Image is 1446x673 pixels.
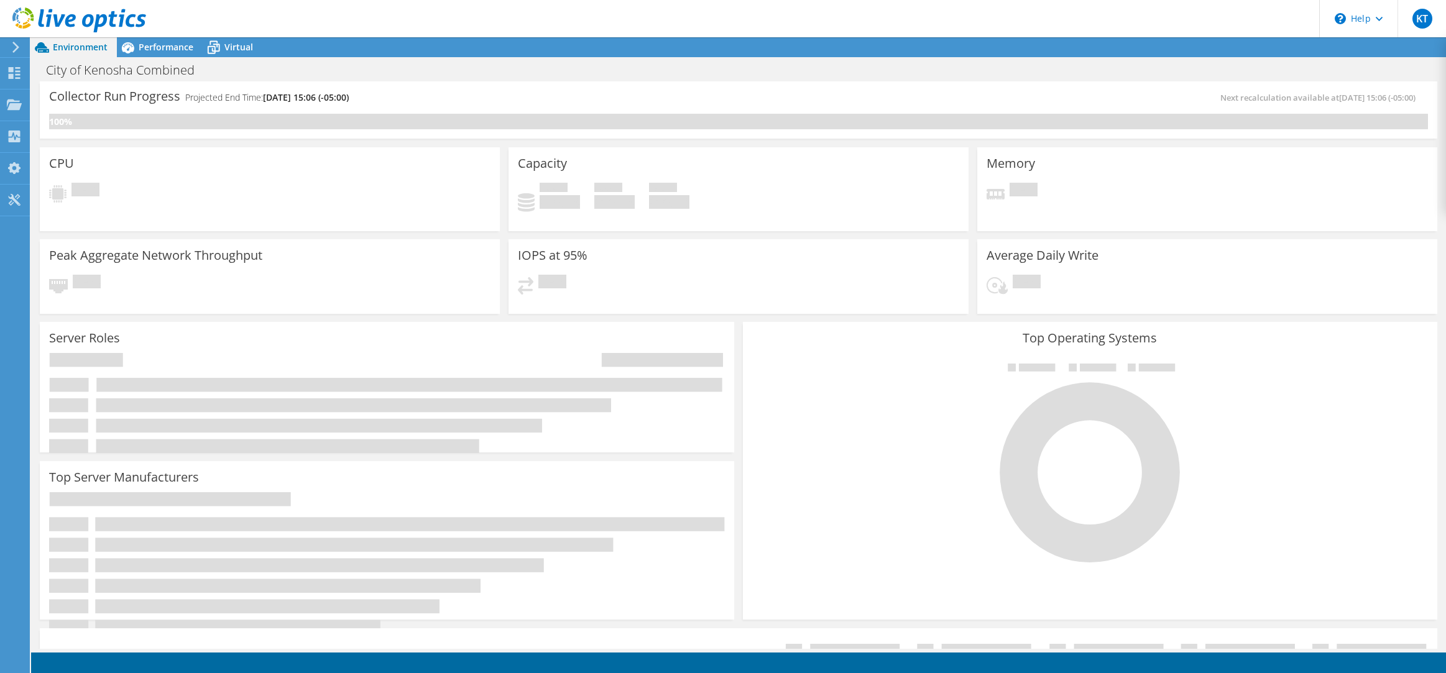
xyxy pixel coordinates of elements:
[1339,92,1416,103] span: [DATE] 15:06 (-05:00)
[538,275,566,291] span: Pending
[49,470,199,484] h3: Top Server Manufacturers
[53,41,108,53] span: Environment
[752,331,1428,345] h3: Top Operating Systems
[649,183,677,195] span: Total
[540,183,568,195] span: Used
[987,157,1035,170] h3: Memory
[40,63,214,77] h1: City of Kenosha Combined
[594,195,635,209] h4: 0 GiB
[1220,92,1422,103] span: Next recalculation available at
[649,195,689,209] h4: 0 GiB
[1010,183,1038,199] span: Pending
[1013,275,1041,291] span: Pending
[1335,13,1346,24] svg: \n
[594,183,622,195] span: Free
[987,249,1098,262] h3: Average Daily Write
[139,41,193,53] span: Performance
[540,195,580,209] h4: 0 GiB
[73,275,101,291] span: Pending
[1412,9,1432,29] span: KT
[518,249,587,262] h3: IOPS at 95%
[71,183,99,199] span: Pending
[49,331,120,345] h3: Server Roles
[224,41,253,53] span: Virtual
[263,91,349,103] span: [DATE] 15:06 (-05:00)
[185,91,349,104] h4: Projected End Time:
[49,157,74,170] h3: CPU
[49,249,262,262] h3: Peak Aggregate Network Throughput
[518,157,567,170] h3: Capacity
